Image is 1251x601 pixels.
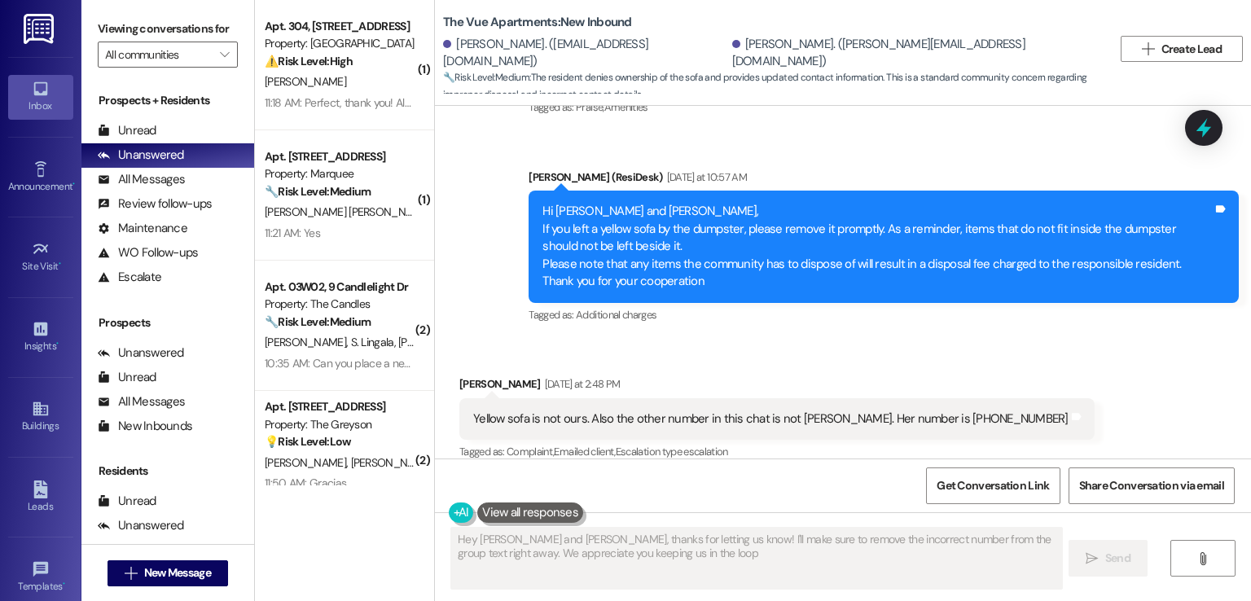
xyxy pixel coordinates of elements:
[98,16,238,42] label: Viewing conversations for
[59,258,61,270] span: •
[265,35,415,52] div: Property: [GEOGRAPHIC_DATA]
[98,344,184,362] div: Unanswered
[443,71,529,84] strong: 🔧 Risk Level: Medium
[529,169,1239,191] div: [PERSON_NAME] (ResiDesk)
[98,418,192,435] div: New Inbounds
[541,375,621,393] div: [DATE] at 2:48 PM
[125,567,137,580] i: 
[451,528,1061,589] textarea: Hey [PERSON_NAME] and [PERSON_NAME], thanks for letting us know! I'll make sure to remove the inc...
[98,147,184,164] div: Unanswered
[265,398,415,415] div: Apt. [STREET_ADDRESS]
[98,122,156,139] div: Unread
[98,493,156,510] div: Unread
[443,14,632,31] b: The Vue Apartments: New Inbound
[8,315,73,359] a: Insights •
[24,14,57,44] img: ResiDesk Logo
[81,463,254,480] div: Residents
[351,455,432,470] span: [PERSON_NAME]
[265,18,415,35] div: Apt. 304, [STREET_ADDRESS]
[265,335,351,349] span: [PERSON_NAME]
[81,314,254,331] div: Prospects
[265,74,346,89] span: [PERSON_NAME]
[265,434,351,449] strong: 💡 Risk Level: Low
[265,54,353,68] strong: ⚠️ Risk Level: High
[554,445,615,458] span: Emailed client ,
[98,393,185,410] div: All Messages
[473,410,1069,428] div: Yellow sofa is not ours. Also the other number in this chat is not [PERSON_NAME]. Her number is [...
[663,169,747,186] div: [DATE] at 10:57 AM
[459,440,1095,463] div: Tagged as:
[732,36,1100,71] div: [PERSON_NAME]. ([PERSON_NAME][EMAIL_ADDRESS][DOMAIN_NAME])
[8,75,73,119] a: Inbox
[1086,552,1098,565] i: 
[265,455,351,470] span: [PERSON_NAME]
[98,195,212,213] div: Review follow-ups
[63,578,65,590] span: •
[1069,467,1235,504] button: Share Conversation via email
[398,335,485,349] span: [PERSON_NAME]
[265,204,430,219] span: [PERSON_NAME] [PERSON_NAME]
[443,69,1113,104] span: : The resident denies ownership of the sofa and provides updated contact information. This is a s...
[616,445,728,458] span: Escalation type escalation
[56,338,59,349] span: •
[8,235,73,279] a: Site Visit •
[1142,42,1154,55] i: 
[98,542,185,559] div: All Messages
[8,555,73,599] a: Templates •
[265,416,415,433] div: Property: The Greyson
[265,314,371,329] strong: 🔧 Risk Level: Medium
[265,148,415,165] div: Apt. [STREET_ADDRESS]
[8,395,73,439] a: Buildings
[1196,552,1209,565] i: 
[98,244,198,261] div: WO Follow-ups
[81,92,254,109] div: Prospects + Residents
[265,296,415,313] div: Property: The Candles
[1079,477,1224,494] span: Share Conversation via email
[265,165,415,182] div: Property: Marquee
[265,356,573,371] div: 10:35 AM: Can you place a new work order regarding the AC vent
[98,171,185,188] div: All Messages
[576,308,656,322] span: Additional charges
[1121,36,1243,62] button: Create Lead
[144,564,211,581] span: New Message
[529,95,1239,119] div: Tagged as:
[351,335,399,349] span: S. Lingala
[72,178,75,190] span: •
[265,476,346,490] div: 11:50 AM: Gracias
[108,560,228,586] button: New Message
[98,220,187,237] div: Maintenance
[576,100,604,114] span: Praise ,
[507,445,555,458] span: Complaint ,
[265,279,415,296] div: Apt. 03W02, 9 Candlelight Dr
[926,467,1060,504] button: Get Conversation Link
[1161,41,1222,58] span: Create Lead
[220,48,229,61] i: 
[937,477,1049,494] span: Get Conversation Link
[8,476,73,520] a: Leads
[98,269,161,286] div: Escalate
[604,100,648,114] span: Amenities
[1105,550,1130,567] span: Send
[98,369,156,386] div: Unread
[265,226,320,240] div: 11:21 AM: Yes
[98,517,184,534] div: Unanswered
[529,303,1239,327] div: Tagged as:
[1069,540,1148,577] button: Send
[459,375,1095,398] div: [PERSON_NAME]
[542,203,1213,290] div: Hi [PERSON_NAME] and [PERSON_NAME], If you left a yellow sofa by the dumpster, please remove it p...
[105,42,212,68] input: All communities
[265,184,371,199] strong: 🔧 Risk Level: Medium
[443,36,728,71] div: [PERSON_NAME]. ([EMAIL_ADDRESS][DOMAIN_NAME])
